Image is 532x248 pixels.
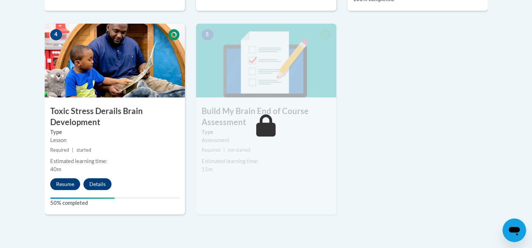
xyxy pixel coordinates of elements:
[45,24,185,97] img: Course Image
[502,218,526,242] iframe: Button to launch messaging window
[50,29,62,40] span: 4
[83,178,111,190] button: Details
[202,136,331,144] div: Assessment
[196,106,336,128] h3: Build My Brain End of Course Assessment
[50,157,179,165] div: Estimated learning time:
[50,197,115,199] div: Your progress
[202,128,331,136] label: Type
[202,29,213,40] span: 5
[202,157,331,165] div: Estimated learning time:
[45,106,185,128] h3: Toxic Stress Derails Brain Development
[50,199,179,207] label: 50% completed
[50,166,61,172] span: 40m
[50,128,179,136] label: Type
[202,147,220,153] span: Required
[50,178,80,190] button: Resume
[50,147,69,153] span: Required
[72,147,73,153] span: |
[223,147,225,153] span: |
[202,166,213,172] span: 15m
[76,147,91,153] span: started
[50,136,179,144] div: Lesson
[228,147,250,153] span: not started
[196,24,336,97] img: Course Image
